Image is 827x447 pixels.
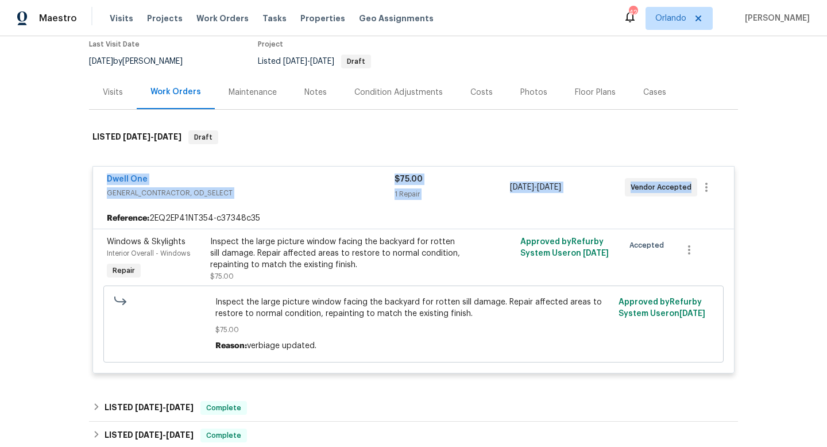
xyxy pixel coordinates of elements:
[89,394,738,422] div: LISTED [DATE]-[DATE]Complete
[210,236,462,271] div: Inspect the large picture window facing the backyard for rotten sill damage. Repair affected area...
[470,87,493,98] div: Costs
[359,13,434,24] span: Geo Assignments
[247,342,316,350] span: verbiage updated.
[110,13,133,24] span: Visits
[166,403,194,411] span: [DATE]
[202,402,246,414] span: Complete
[304,87,327,98] div: Notes
[135,403,194,411] span: -
[92,130,181,144] h6: LISTED
[629,240,668,251] span: Accepted
[300,13,345,24] span: Properties
[537,183,561,191] span: [DATE]
[196,13,249,24] span: Work Orders
[89,57,113,65] span: [DATE]
[107,175,148,183] a: Dwell One
[395,188,509,200] div: 1 Repair
[123,133,181,141] span: -
[89,55,196,68] div: by [PERSON_NAME]
[39,13,77,24] span: Maestro
[258,41,283,48] span: Project
[229,87,277,98] div: Maintenance
[150,86,201,98] div: Work Orders
[583,249,609,257] span: [DATE]
[342,58,370,65] span: Draft
[575,87,616,98] div: Floor Plans
[107,187,395,199] span: GENERAL_CONTRACTOR, OD_SELECT
[215,324,612,336] span: $75.00
[202,430,246,441] span: Complete
[679,310,705,318] span: [DATE]
[135,431,194,439] span: -
[283,57,334,65] span: -
[643,87,666,98] div: Cases
[147,13,183,24] span: Projects
[135,431,163,439] span: [DATE]
[89,41,140,48] span: Last Visit Date
[740,13,810,24] span: [PERSON_NAME]
[258,57,371,65] span: Listed
[105,401,194,415] h6: LISTED
[215,342,247,350] span: Reason:
[108,265,140,276] span: Repair
[166,431,194,439] span: [DATE]
[154,133,181,141] span: [DATE]
[103,87,123,98] div: Visits
[215,296,612,319] span: Inspect the large picture window facing the backyard for rotten sill damage. Repair affected area...
[190,132,217,143] span: Draft
[135,403,163,411] span: [DATE]
[283,57,307,65] span: [DATE]
[520,238,609,257] span: Approved by Refurby System User on
[655,13,686,24] span: Orlando
[520,87,547,98] div: Photos
[89,119,738,156] div: LISTED [DATE]-[DATE]Draft
[105,429,194,442] h6: LISTED
[629,7,637,18] div: 42
[510,182,561,193] span: -
[107,238,186,246] span: Windows & Skylights
[310,57,334,65] span: [DATE]
[631,182,696,193] span: Vendor Accepted
[510,183,534,191] span: [DATE]
[395,175,423,183] span: $75.00
[123,133,150,141] span: [DATE]
[93,208,734,229] div: 2EQ2EP41NT354-c37348c35
[107,213,149,224] b: Reference:
[619,298,705,318] span: Approved by Refurby System User on
[210,273,234,280] span: $75.00
[262,14,287,22] span: Tasks
[107,250,190,257] span: Interior Overall - Windows
[354,87,443,98] div: Condition Adjustments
